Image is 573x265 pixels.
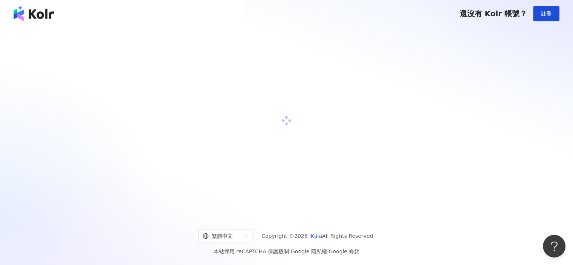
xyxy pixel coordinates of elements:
[329,248,359,254] a: Google 條款
[14,6,54,21] img: logo
[533,6,559,21] button: 註冊
[541,11,552,17] span: 註冊
[203,230,241,242] div: 繁體中文
[543,235,565,257] iframe: Help Scout Beacon - Open
[261,231,375,240] span: Copyright © 2025 All Rights Reserved.
[214,247,359,256] span: 本站採用 reCAPTCHA 保護機制
[459,9,527,18] span: 還沒有 Kolr 帳號？
[291,248,327,254] a: Google 隱私權
[327,248,329,254] span: |
[309,233,322,239] a: iKala
[289,248,291,254] span: |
